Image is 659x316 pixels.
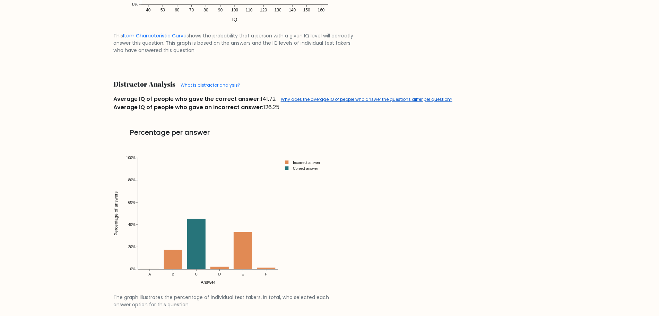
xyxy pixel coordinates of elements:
div: 141.72 [109,95,550,103]
a: Item Characteristic Curve [123,32,187,39]
img: distractor_perc.svg [113,139,330,294]
span: Distractor Analysis [113,79,175,89]
span: Average IQ of people who gave an incorrect answer: [113,103,263,111]
figcaption: The graph illustrates the percentage of individual test takers, in total, who selected each answe... [113,294,330,308]
a: Why does the average IQ of people who answer the questions differ per question? [281,96,452,102]
h5: Percentage per answer [113,128,330,137]
figcaption: This shows the probability that a person with a given IQ level will correctly answer this questio... [113,32,356,54]
a: What is distractor analysis? [181,82,240,88]
span: Average IQ of people who gave the correct answer: [113,95,261,103]
div: 126.25 [109,103,550,112]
